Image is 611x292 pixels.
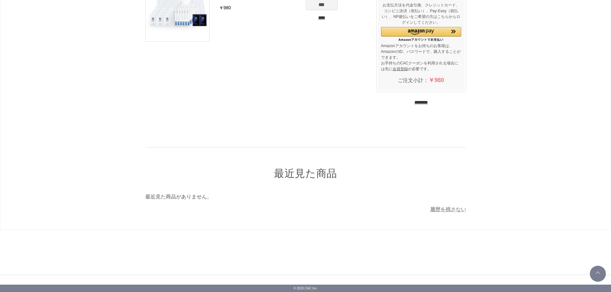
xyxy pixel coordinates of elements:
[381,43,461,72] p: Amazonアカウントをお持ちのお客様は、AmazonのID、パスワードで、購入することができます。 お手持ちのCACクーポンを利用される場合には先に が必要です。
[393,67,408,71] a: 会員登録
[381,2,461,25] p: お支払方法を代金引換、クレジットカード、コンビニ決済（前払い）、Pay-Easy（前払い）、NP後払いをご希望の方はこちらからログインしてください。
[429,77,444,83] span: ￥980
[145,193,466,201] span: 最近見た商品がありません。
[145,147,466,180] div: 最近見た商品
[381,27,461,41] div: Amazon Pay - Amazonアカウントをお使いください
[381,73,461,87] div: ご注文小計：
[430,207,466,212] a: 履歴を残さない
